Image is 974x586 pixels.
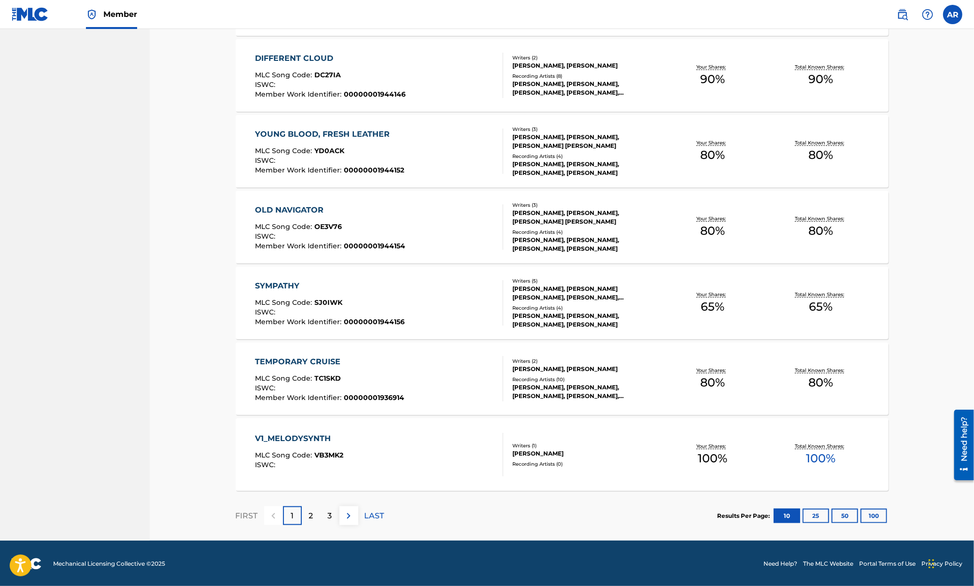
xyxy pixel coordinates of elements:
span: 90 % [700,71,725,88]
div: TEMPORARY CRUISE [255,356,404,368]
button: 25 [803,509,829,523]
div: Help [918,5,937,24]
span: 00000001936914 [344,393,404,402]
span: 80 % [809,222,833,240]
span: ISWC : [255,384,278,392]
span: 100 % [698,450,727,467]
div: SYMPATHY [255,280,405,292]
p: Total Known Shares: [795,367,847,374]
span: OE3V76 [314,222,342,231]
img: help [922,9,933,20]
span: TC1SKD [314,374,341,383]
a: The MLC Website [803,559,853,568]
p: FIRST [236,510,258,522]
div: [PERSON_NAME], [PERSON_NAME] [512,61,658,70]
span: Member Work Identifier : [255,393,344,402]
div: [PERSON_NAME], [PERSON_NAME] [PERSON_NAME], [PERSON_NAME], [PERSON_NAME] [512,285,658,302]
span: 80 % [809,146,833,164]
p: 2 [309,510,313,522]
div: OLD NAVIGATOR [255,204,405,216]
p: Your Shares: [696,443,728,450]
span: 80 % [700,374,725,391]
span: Member Work Identifier : [255,90,344,99]
a: OLD NAVIGATORMLC Song Code:OE3V76ISWC:Member Work Identifier:00000001944154Writers (3)[PERSON_NAM... [236,191,889,263]
span: DC27IA [314,71,341,79]
span: 65 % [701,298,724,315]
span: ISWC : [255,80,278,89]
span: ISWC : [255,232,278,241]
p: Your Shares: [696,367,728,374]
button: 100 [861,509,887,523]
img: Top Rightsholder [86,9,98,20]
span: VB3MK2 [314,451,343,459]
div: Writers ( 2 ) [512,54,658,61]
p: Your Shares: [696,63,728,71]
p: LAST [365,510,384,522]
div: Writers ( 2 ) [512,357,658,365]
span: SJ0IWK [314,298,342,307]
a: V1_MELODYSYNTHMLC Song Code:VB3MK2ISWC:Writers (1)[PERSON_NAME]Recording Artists (0)Your Shares:1... [236,418,889,491]
span: Member [103,9,137,20]
span: YD0ACK [314,146,344,155]
p: Your Shares: [696,139,728,146]
p: Total Known Shares: [795,443,847,450]
div: Writers ( 3 ) [512,201,658,209]
div: Recording Artists ( 4 ) [512,304,658,312]
span: Member Work Identifier : [255,242,344,250]
span: ISWC : [255,460,278,469]
span: 100 % [806,450,836,467]
a: Privacy Policy [921,559,962,568]
div: [PERSON_NAME] [512,449,658,458]
div: Drag [929,549,934,578]
span: MLC Song Code : [255,451,314,459]
img: logo [12,558,42,570]
a: Public Search [893,5,912,24]
span: MLC Song Code : [255,222,314,231]
div: [PERSON_NAME], [PERSON_NAME], [PERSON_NAME] [PERSON_NAME] [512,133,658,150]
span: 00000001944154 [344,242,405,250]
span: Member Work Identifier : [255,166,344,174]
div: Recording Artists ( 4 ) [512,229,658,236]
span: MLC Song Code : [255,298,314,307]
div: Recording Artists ( 0 ) [512,460,658,468]
img: search [897,9,908,20]
div: Recording Artists ( 4 ) [512,153,658,160]
div: [PERSON_NAME], [PERSON_NAME], [PERSON_NAME], [PERSON_NAME], [PERSON_NAME] [512,383,658,400]
div: [PERSON_NAME], [PERSON_NAME], [PERSON_NAME], [PERSON_NAME], [PERSON_NAME] [512,80,658,97]
span: ISWC : [255,156,278,165]
p: Your Shares: [696,215,728,222]
div: User Menu [943,5,962,24]
span: Member Work Identifier : [255,317,344,326]
a: TEMPORARY CRUISEMLC Song Code:TC1SKDISWC:Member Work Identifier:00000001936914Writers (2)[PERSON_... [236,343,889,415]
a: YOUNG BLOOD, FRESH LEATHERMLC Song Code:YD0ACKISWC:Member Work Identifier:00000001944152Writers (... [236,115,889,187]
p: 3 [328,510,332,522]
p: Total Known Shares: [795,63,847,71]
div: V1_MELODYSYNTH [255,433,343,444]
a: DIFFERENT CLOUDMLC Song Code:DC27IAISWC:Member Work Identifier:00000001944146Writers (2)[PERSON_N... [236,39,889,112]
div: [PERSON_NAME], [PERSON_NAME], [PERSON_NAME], [PERSON_NAME] [512,160,658,177]
p: 1 [291,510,294,522]
a: SYMPATHYMLC Song Code:SJ0IWKISWC:Member Work Identifier:00000001944156Writers (5)[PERSON_NAME], [... [236,267,889,339]
span: 65 % [809,298,833,315]
span: MLC Song Code : [255,71,314,79]
span: MLC Song Code : [255,146,314,155]
a: Need Help? [763,559,797,568]
div: YOUNG BLOOD, FRESH LEATHER [255,129,404,140]
p: Total Known Shares: [795,139,847,146]
div: Writers ( 3 ) [512,126,658,133]
div: [PERSON_NAME], [PERSON_NAME], [PERSON_NAME], [PERSON_NAME] [512,312,658,329]
p: Total Known Shares: [795,291,847,298]
button: 50 [832,509,858,523]
p: Total Known Shares: [795,215,847,222]
span: 80 % [809,374,833,391]
span: ISWC : [255,308,278,316]
div: [PERSON_NAME], [PERSON_NAME], [PERSON_NAME] [PERSON_NAME] [512,209,658,226]
iframe: Chat Widget [926,540,974,586]
img: right [343,510,354,522]
div: Recording Artists ( 8 ) [512,72,658,80]
span: MLC Song Code : [255,374,314,383]
p: Your Shares: [696,291,728,298]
